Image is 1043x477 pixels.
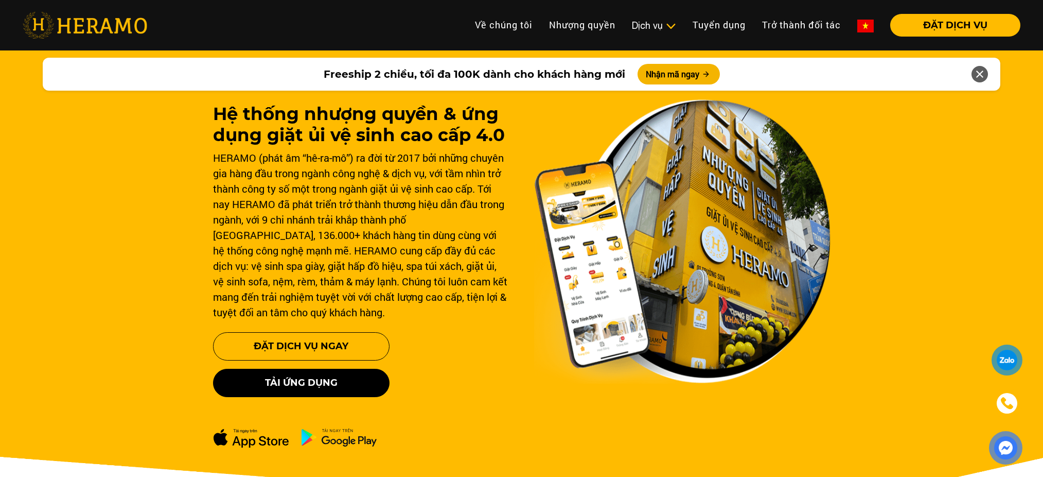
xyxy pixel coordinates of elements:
[213,150,509,320] div: HERAMO (phát âm “hê-ra-mô”) ra đời từ 2017 bởi những chuyên gia hàng đầu trong ngành công nghệ & ...
[467,14,541,36] a: Về chúng tôi
[324,66,625,82] span: Freeship 2 chiều, tối đa 100K dành cho khách hàng mới
[213,332,390,361] button: Đặt Dịch Vụ Ngay
[754,14,849,36] a: Trở thành đối tác
[23,12,147,39] img: heramo-logo.png
[213,428,289,448] img: apple-dowload
[890,14,1020,37] button: ĐẶT DỊCH VỤ
[534,99,830,384] img: banner
[632,19,676,32] div: Dịch vụ
[213,104,509,146] h1: Hệ thống nhượng quyền & ứng dụng giặt ủi vệ sinh cao cấp 4.0
[638,64,720,84] button: Nhận mã ngay
[301,428,377,447] img: ch-dowload
[541,14,624,36] a: Nhượng quyền
[213,369,390,397] button: Tải ứng dụng
[993,389,1022,418] a: phone-icon
[882,21,1020,30] a: ĐẶT DỊCH VỤ
[665,21,676,31] img: subToggleIcon
[684,14,754,36] a: Tuyển dụng
[857,20,874,32] img: vn-flag.png
[1000,396,1014,410] img: phone-icon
